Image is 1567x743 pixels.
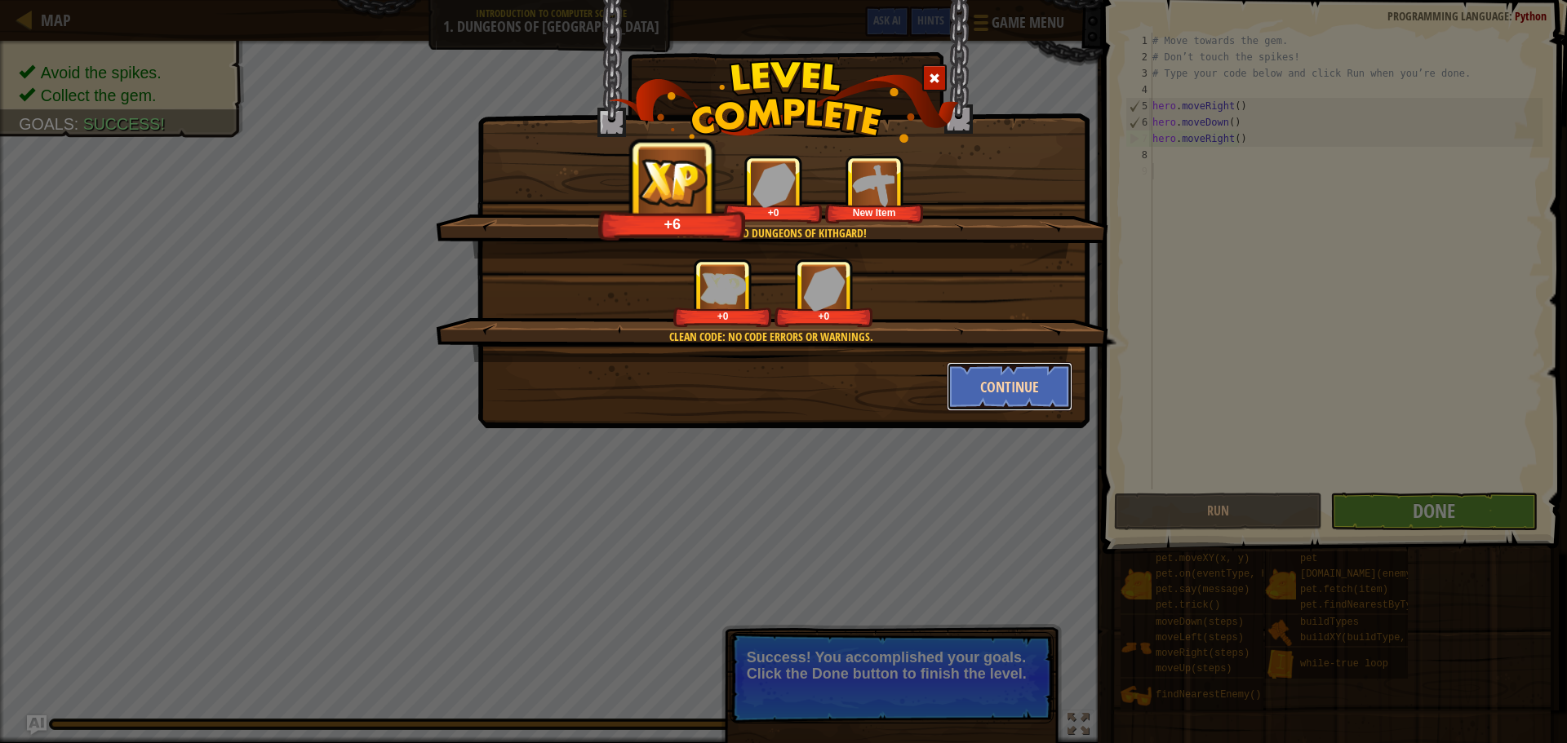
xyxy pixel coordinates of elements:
[513,329,1028,345] div: Clean code: no code errors or warnings.
[828,206,921,219] div: New Item
[803,266,846,311] img: reward_icon_gems.png
[639,158,708,206] img: reward_icon_xp.png
[727,206,819,219] div: +0
[852,162,897,207] img: portrait.png
[603,214,742,233] div: +6
[513,225,1028,241] div: You completed Dungeons of Kithgard!
[677,310,769,322] div: +0
[752,162,795,207] img: reward_icon_gems.png
[778,310,870,322] div: +0
[700,272,746,304] img: reward_icon_xp.png
[947,362,1073,411] button: Continue
[609,60,959,143] img: level_complete.png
